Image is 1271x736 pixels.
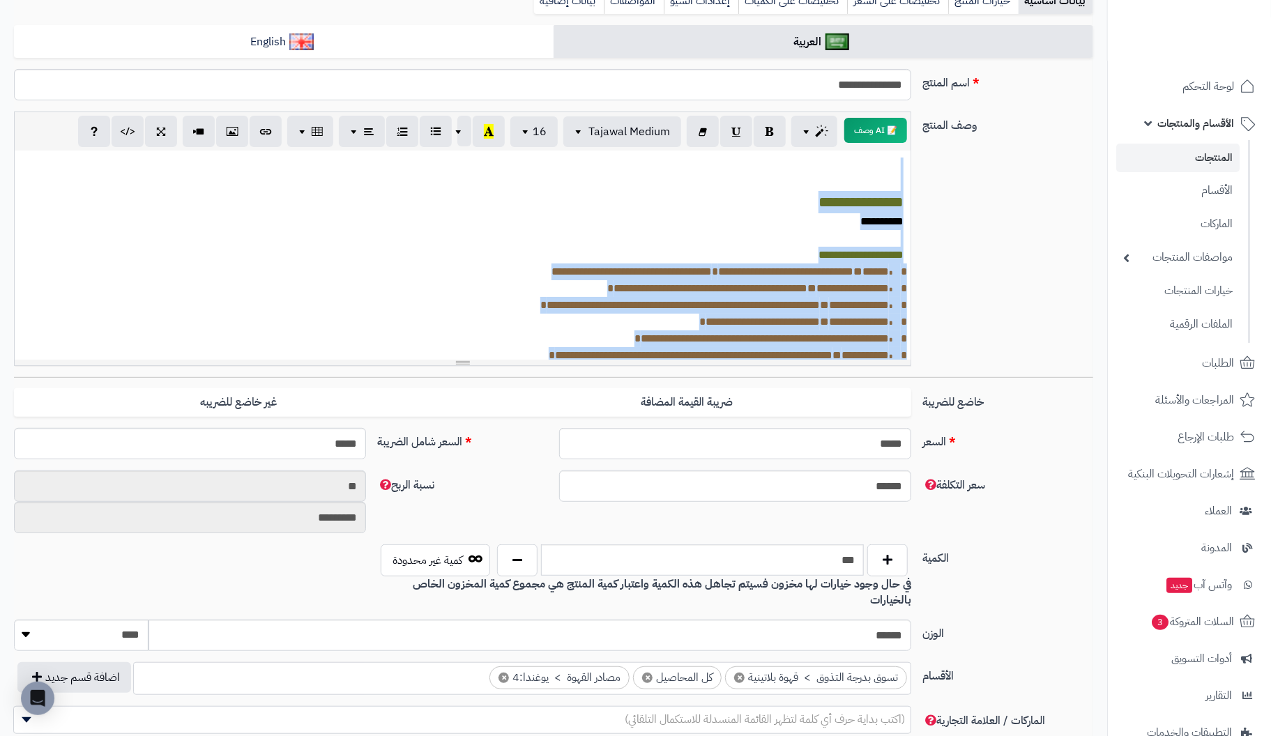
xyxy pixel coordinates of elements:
a: مواصفات المنتجات [1116,243,1240,273]
span: السلات المتروكة [1150,612,1234,631]
span: المدونة [1201,538,1232,558]
a: التقارير [1116,679,1263,712]
div: Open Intercom Messenger [21,682,54,715]
label: وصف المنتج [917,112,1099,134]
span: التقارير [1205,686,1232,705]
span: الأقسام والمنتجات [1157,114,1234,133]
a: وآتس آبجديد [1116,568,1263,601]
label: الكمية [917,544,1099,567]
button: 📝 AI وصف [844,118,907,143]
span: (اكتب بداية حرف أي كلمة لتظهر القائمة المنسدلة للاستكمال التلقائي) [625,711,905,728]
img: logo-2.png [1176,13,1258,42]
label: السعر شامل الضريبة [372,428,554,450]
li: كل المحاصيل [633,666,722,689]
a: العملاء [1116,494,1263,528]
span: طلبات الإرجاع [1178,427,1234,447]
label: السعر [917,428,1099,450]
span: سعر التكلفة [922,477,985,493]
a: طلبات الإرجاع [1116,420,1263,454]
a: المدونة [1116,531,1263,565]
span: الطلبات [1202,353,1234,373]
a: الأقسام [1116,176,1240,206]
button: 16 [510,116,558,147]
a: أدوات التسويق [1116,642,1263,675]
span: Tajawal Medium [588,123,670,140]
span: 3 [1151,614,1169,631]
label: غير خاضع للضريبه [14,388,463,417]
a: الملفات الرقمية [1116,309,1240,339]
img: العربية [825,33,850,50]
img: English [289,33,314,50]
span: لوحة التحكم [1182,77,1234,96]
a: الطلبات [1116,346,1263,380]
label: الوزن [917,620,1099,642]
span: × [498,673,509,683]
span: × [734,673,745,683]
a: خيارات المنتجات [1116,276,1240,306]
b: في حال وجود خيارات لها مخزون فسيتم تجاهل هذه الكمية واعتبار كمية المنتج هي مجموع كمية المخزون الخ... [413,576,911,608]
span: 16 [533,123,547,140]
a: English [14,25,554,59]
button: Tajawal Medium [563,116,681,147]
span: وآتس آب [1165,575,1232,595]
a: السلات المتروكة3 [1116,605,1263,638]
span: إشعارات التحويلات البنكية [1128,464,1234,484]
a: الماركات [1116,209,1240,239]
span: أدوات التسويق [1171,649,1232,668]
span: نسبة الربح [377,477,434,493]
a: المراجعات والأسئلة [1116,383,1263,417]
span: الماركات / العلامة التجارية [922,712,1045,729]
label: ضريبة القيمة المضافة [463,388,912,417]
a: العربية [554,25,1093,59]
button: اضافة قسم جديد [17,662,131,693]
label: اسم المنتج [917,69,1099,91]
li: تسوق بدرجة التذوق > قهوة بلاتينية [725,666,907,689]
a: إشعارات التحويلات البنكية [1116,457,1263,491]
a: لوحة التحكم [1116,70,1263,103]
span: العملاء [1205,501,1232,521]
span: المراجعات والأسئلة [1155,390,1234,410]
span: جديد [1166,578,1192,593]
li: مصادر القهوة > يوغندا:4 [489,666,630,689]
label: خاضع للضريبة [917,388,1099,411]
label: الأقسام [917,662,1099,684]
a: المنتجات [1116,144,1240,172]
span: × [642,673,653,683]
